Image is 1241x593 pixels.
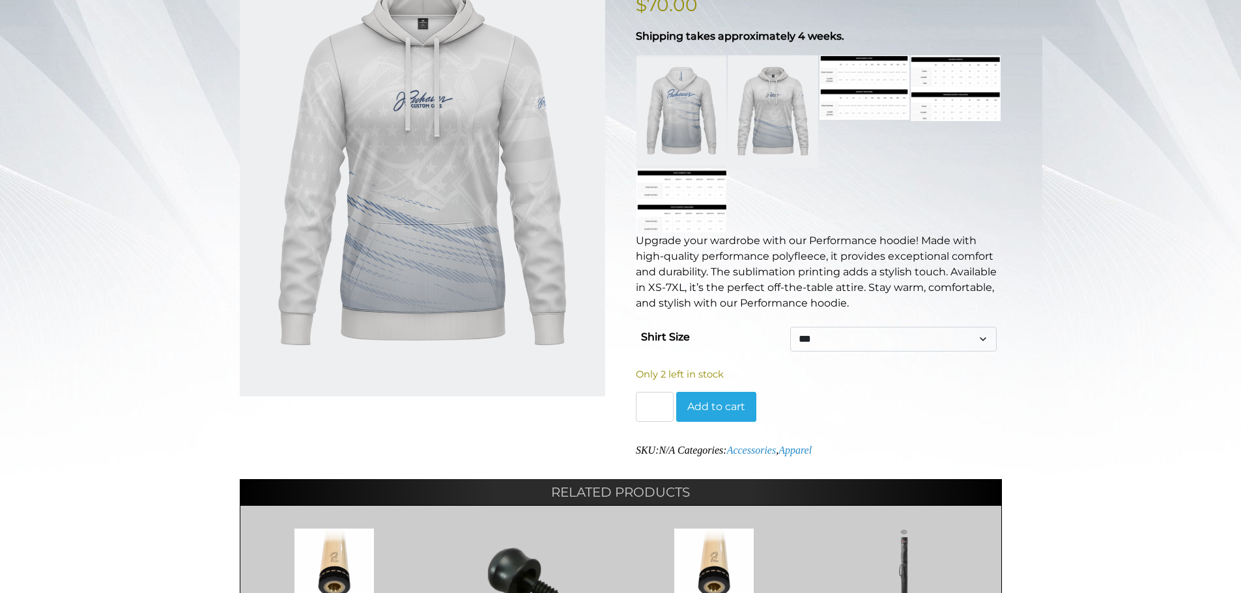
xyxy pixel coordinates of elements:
strong: Shipping takes approximately 4 weeks. [636,30,844,42]
span: SKU: [636,445,675,456]
p: Upgrade your wardrobe with our Performance hoodie! Made with high-quality performance polyfleece,... [636,233,1002,311]
p: Only 2 left in stock [636,367,1002,381]
span: N/A [659,445,675,456]
a: Accessories [727,445,777,456]
span: Categories: , [678,445,812,456]
button: Add to cart [676,392,756,422]
h2: Related products [240,479,1002,505]
input: Product quantity [636,392,674,422]
a: Apparel [778,445,812,456]
label: Shirt Size [641,327,690,348]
